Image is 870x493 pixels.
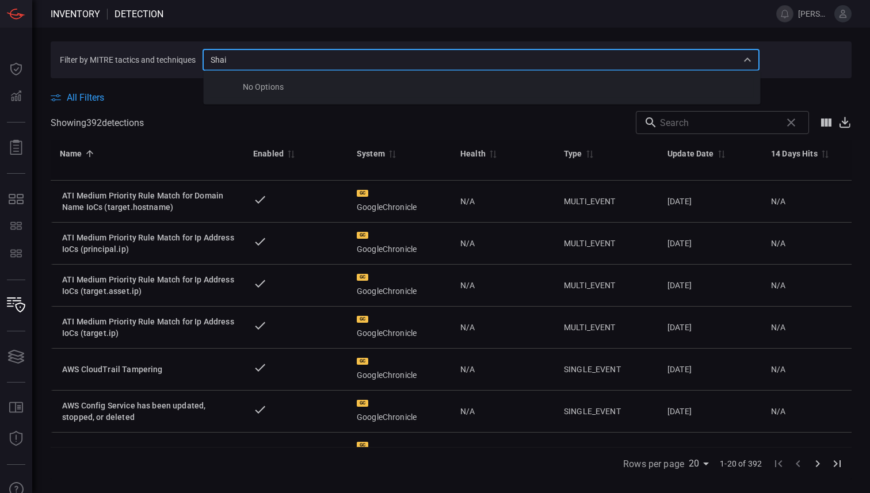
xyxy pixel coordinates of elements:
div: Name [60,147,82,160]
span: Sort by Enabled descending [284,148,297,159]
div: GC [357,274,368,281]
div: 14 Days Hits [771,147,818,160]
span: Filter by MITRE tactics and techniques [60,55,196,64]
button: Close [739,52,755,68]
span: All Filters [67,92,104,103]
label: Rows per page [623,457,684,471]
button: Show/Hide columns [815,111,838,134]
span: Sort by 14 Days Hits descending [818,148,831,159]
div: GoogleChronicle [357,274,442,297]
span: N/A [771,407,785,416]
div: GC [357,190,368,197]
div: GC [357,358,368,365]
span: Sort by Type ascending [582,148,596,159]
div: SINGLE_EVENT [564,406,649,417]
button: POTENTIAL COVERAGE [2,213,30,240]
div: System [357,147,385,160]
div: GC [357,316,368,323]
div: ATI Medium Priority Rule Match for Domain Name IoCs (target.hostname) [62,190,235,213]
span: N/A [771,239,785,248]
button: All Filters [51,92,104,103]
div: ATI Medium Priority Rule Match for Ip Address IoCs (principal.ip) [62,232,235,255]
span: Go to next page [808,457,827,468]
button: Threat Intelligence [2,425,30,453]
div: Rows per page [689,454,713,473]
button: Detections [2,83,30,110]
td: [DATE] [658,433,762,475]
div: MULTI_EVENT [564,322,649,333]
button: Inventory [2,292,30,319]
li: No Options [234,78,754,98]
span: Sort by System ascending [385,148,399,159]
div: ATI Medium Priority Rule Match for Ip Address IoCs (target.ip) [62,316,235,339]
div: SINGLE_EVENT [564,364,649,375]
span: Sort by Update Date descending [714,148,728,159]
div: Health [460,147,486,160]
span: N/A [460,364,475,375]
span: N/A [771,323,785,332]
div: AWS Config Service has been updated, stopped, or deleted [62,400,235,423]
button: CHRONICLE RULE-SET [2,240,30,268]
div: GoogleChronicle [357,358,442,381]
span: N/A [771,197,785,206]
div: Update Date [667,147,714,160]
span: N/A [460,196,475,207]
span: [PERSON_NAME].[PERSON_NAME] [798,9,830,18]
span: N/A [460,322,475,333]
span: N/A [460,406,475,417]
div: AWS CloudTrail Tampering [62,364,235,375]
button: Cards [2,343,30,370]
button: MITRE - Detection Posture [2,185,30,213]
span: Go to first page [769,457,788,468]
span: N/A [771,281,785,290]
div: GoogleChronicle [357,400,442,423]
div: Enabled [253,147,284,160]
td: [DATE] [658,181,762,223]
div: Type [564,147,582,160]
button: Go to last page [827,454,847,473]
span: N/A [771,365,785,374]
button: Export [838,116,852,129]
button: Dashboard [2,55,30,83]
span: Go to previous page [788,457,808,468]
span: N/A [460,238,475,249]
td: [DATE] [658,391,762,433]
div: GoogleChronicle [357,232,442,255]
div: GC [357,232,368,239]
span: Sort by Health ascending [486,148,499,159]
input: All [206,52,737,67]
td: [DATE] [658,349,762,391]
div: GoogleChronicle [357,190,442,213]
span: N/A [460,280,475,291]
span: Showing 392 detection s [51,117,144,128]
span: Inventory [51,9,100,20]
div: ATI Medium Priority Rule Match for Ip Address IoCs (target.asset.ip) [62,274,235,297]
span: 1-20 of 392 [720,458,762,469]
button: Go to next page [808,454,827,473]
button: Reports [2,134,30,162]
td: [DATE] [658,223,762,265]
span: Clear search [781,113,801,132]
input: Search [660,111,777,134]
span: Go to last page [827,457,847,468]
div: GC [357,400,368,407]
button: Rule Catalog [2,394,30,422]
span: Sorted by Name ascending [82,148,96,159]
div: GoogleChronicle [357,442,442,465]
span: Detection [115,9,163,20]
td: [DATE] [658,265,762,307]
div: GC [357,442,368,449]
div: MULTI_EVENT [564,280,649,291]
div: GoogleChronicle [357,316,442,339]
div: MULTI_EVENT [564,196,649,207]
div: MULTI_EVENT [564,238,649,249]
td: [DATE] [658,307,762,349]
